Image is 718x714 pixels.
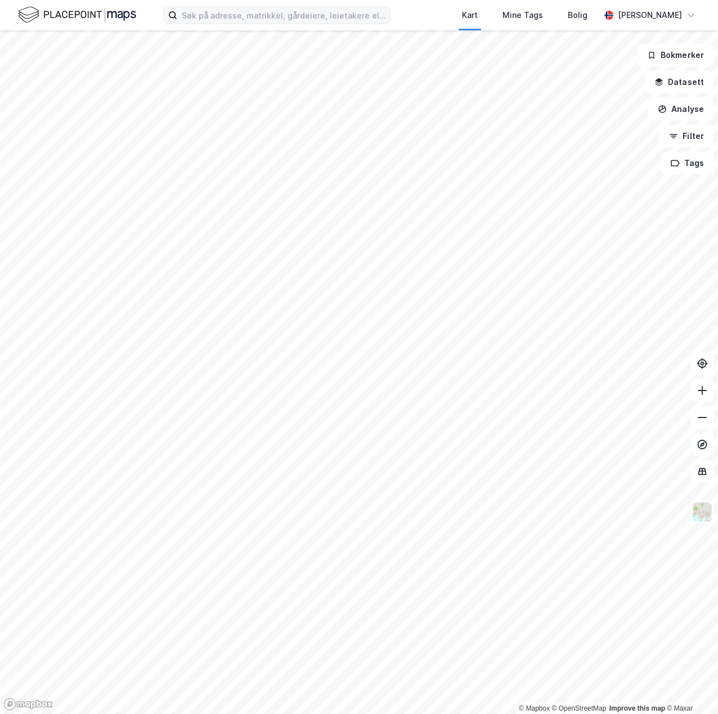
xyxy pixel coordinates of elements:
[502,8,543,22] div: Mine Tags
[662,660,718,714] div: Kontrollprogram for chat
[462,8,478,22] div: Kart
[18,5,136,25] img: logo.f888ab2527a4732fd821a326f86c7f29.svg
[618,8,682,22] div: [PERSON_NAME]
[568,8,587,22] div: Bolig
[177,7,391,24] input: Søk på adresse, matrikkel, gårdeiere, leietakere eller personer
[662,660,718,714] iframe: Chat Widget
